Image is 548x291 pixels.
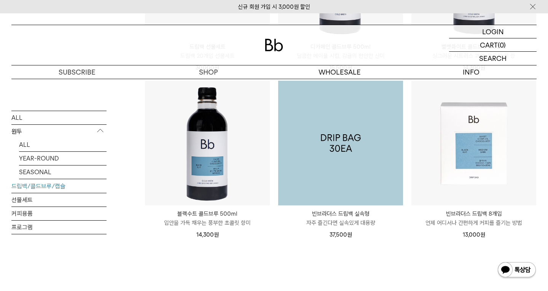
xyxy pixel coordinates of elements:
img: 빈브라더스 드립백 8개입 [411,81,536,205]
a: 커피용품 [11,207,107,220]
p: 빈브라더스 드립백 8개입 [411,209,536,218]
p: CART [480,38,498,51]
p: (0) [498,38,506,51]
a: YEAR-ROUND [19,151,107,165]
a: 빈브라더스 드립백 8개입 언제 어디서나 간편하게 커피를 즐기는 방법 [411,209,536,227]
span: 원 [480,231,485,238]
a: LOGIN [449,25,537,38]
img: 블랙수트 콜드브루 500ml [145,81,270,205]
span: 원 [347,231,352,238]
a: SEASONAL [19,165,107,178]
span: 13,000 [463,231,485,238]
span: 원 [214,231,219,238]
p: LOGIN [482,25,504,38]
span: 37,500 [330,231,352,238]
span: 14,300 [196,231,219,238]
p: 언제 어디서나 간편하게 커피를 즐기는 방법 [411,218,536,227]
p: 입안을 가득 채우는 풍부한 초콜릿 향미 [145,218,270,227]
a: 프로그램 [11,220,107,234]
a: SHOP [143,65,274,79]
p: SEARCH [479,52,507,65]
a: 드립백/콜드브루/캡슐 [11,179,107,192]
p: INFO [405,65,537,79]
p: 빈브라더스 드립백 실속형 [278,209,403,218]
a: CART (0) [449,38,537,52]
a: 블랙수트 콜드브루 500ml 입안을 가득 채우는 풍부한 초콜릿 향미 [145,209,270,227]
p: 자주 즐긴다면 실속있게 대용량 [278,218,403,227]
a: ALL [19,138,107,151]
p: 블랙수트 콜드브루 500ml [145,209,270,218]
a: 신규 회원 가입 시 3,000원 할인 [238,3,310,10]
img: 1000000033_add2_050.jpg [278,81,403,205]
a: 선물세트 [11,193,107,206]
p: 원두 [11,124,107,138]
a: 빈브라더스 드립백 실속형 [278,81,403,205]
a: SUBSCRIBE [11,65,143,79]
a: 빈브라더스 드립백 실속형 자주 즐긴다면 실속있게 대용량 [278,209,403,227]
img: 로고 [265,39,283,51]
a: ALL [11,111,107,124]
p: WHOLESALE [274,65,405,79]
img: 카카오톡 채널 1:1 채팅 버튼 [497,261,537,280]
